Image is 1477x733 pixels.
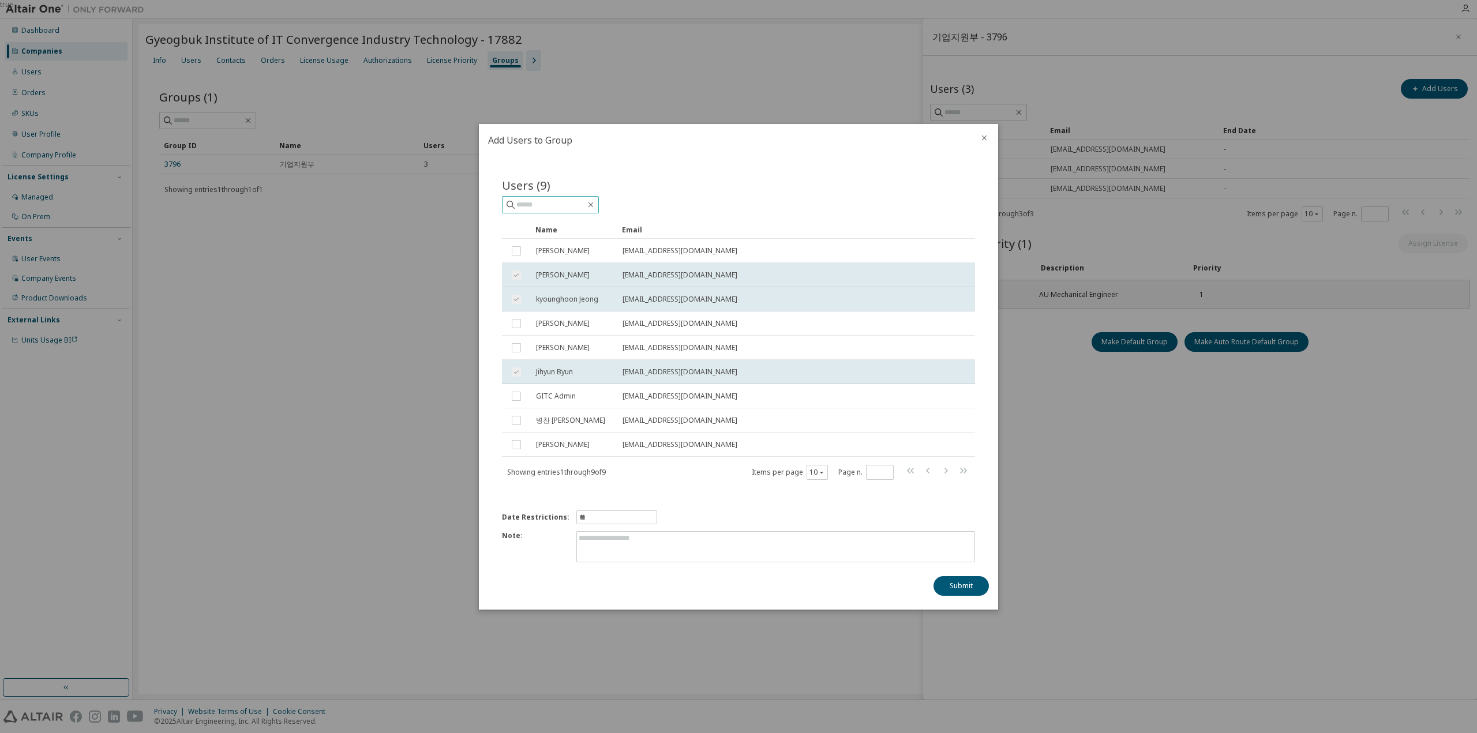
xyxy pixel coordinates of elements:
[809,467,825,476] button: 10
[502,513,569,522] label: Date Restrictions:
[623,270,737,280] span: [EMAIL_ADDRESS][DOMAIN_NAME]
[623,343,737,352] span: [EMAIL_ADDRESS][DOMAIN_NAME]
[752,464,828,479] span: Items per page
[502,177,550,193] span: Users (9)
[622,220,885,239] div: Email
[536,319,590,328] span: [PERSON_NAME]
[623,440,737,449] span: [EMAIL_ADDRESS][DOMAIN_NAME]
[980,133,989,142] button: close
[536,270,590,280] span: [PERSON_NAME]
[623,392,737,401] span: [EMAIL_ADDRESS][DOMAIN_NAME]
[623,319,737,328] span: [EMAIL_ADDRESS][DOMAIN_NAME]
[535,220,613,239] div: Name
[934,576,989,596] button: Submit
[536,367,573,377] span: Jihyun Byun
[536,440,590,449] span: [PERSON_NAME]
[536,343,590,352] span: [PERSON_NAME]
[623,295,737,304] span: [EMAIL_ADDRESS][DOMAIN_NAME]
[536,246,590,255] span: [PERSON_NAME]
[623,246,737,255] span: [EMAIL_ADDRESS][DOMAIN_NAME]
[576,510,657,524] button: information
[838,464,894,479] span: Page n.
[536,416,605,425] span: 병찬 [PERSON_NAME]
[536,295,598,304] span: kyounghoon Jeong
[623,367,737,377] span: [EMAIL_ADDRESS][DOMAIN_NAME]
[507,467,606,476] span: Showing entries 1 through 9 of 9
[479,124,970,156] h2: Add Users to Group
[502,531,569,562] label: Note:
[536,392,576,401] span: GITC Admin
[623,416,737,425] span: [EMAIL_ADDRESS][DOMAIN_NAME]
